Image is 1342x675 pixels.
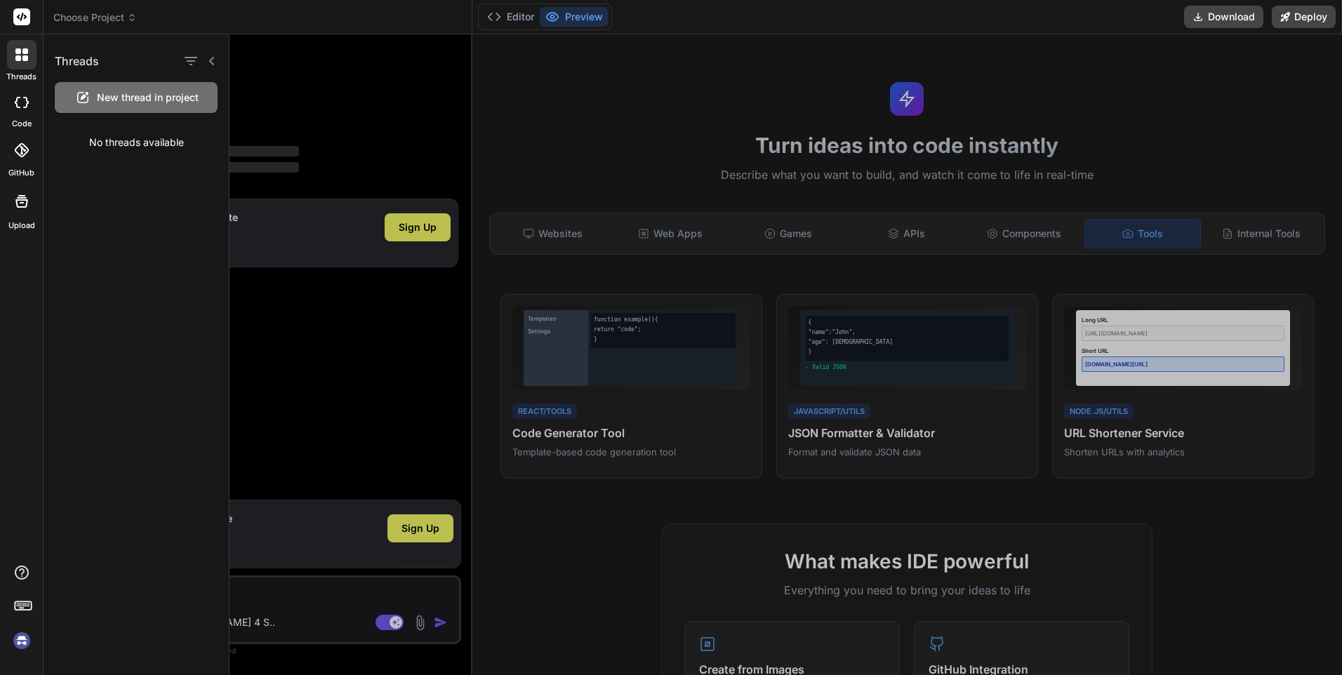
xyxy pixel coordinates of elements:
label: code [12,118,32,130]
button: Preview [540,7,609,27]
span: Choose Project [53,11,137,25]
label: GitHub [8,167,34,179]
button: Editor [481,7,540,27]
label: Upload [8,220,35,232]
h1: Threads [55,53,99,69]
img: signin [10,629,34,653]
div: No threads available [44,124,229,161]
button: Download [1184,6,1263,28]
button: Deploy [1272,6,1336,28]
span: New thread in project [97,91,199,105]
label: threads [6,71,36,83]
